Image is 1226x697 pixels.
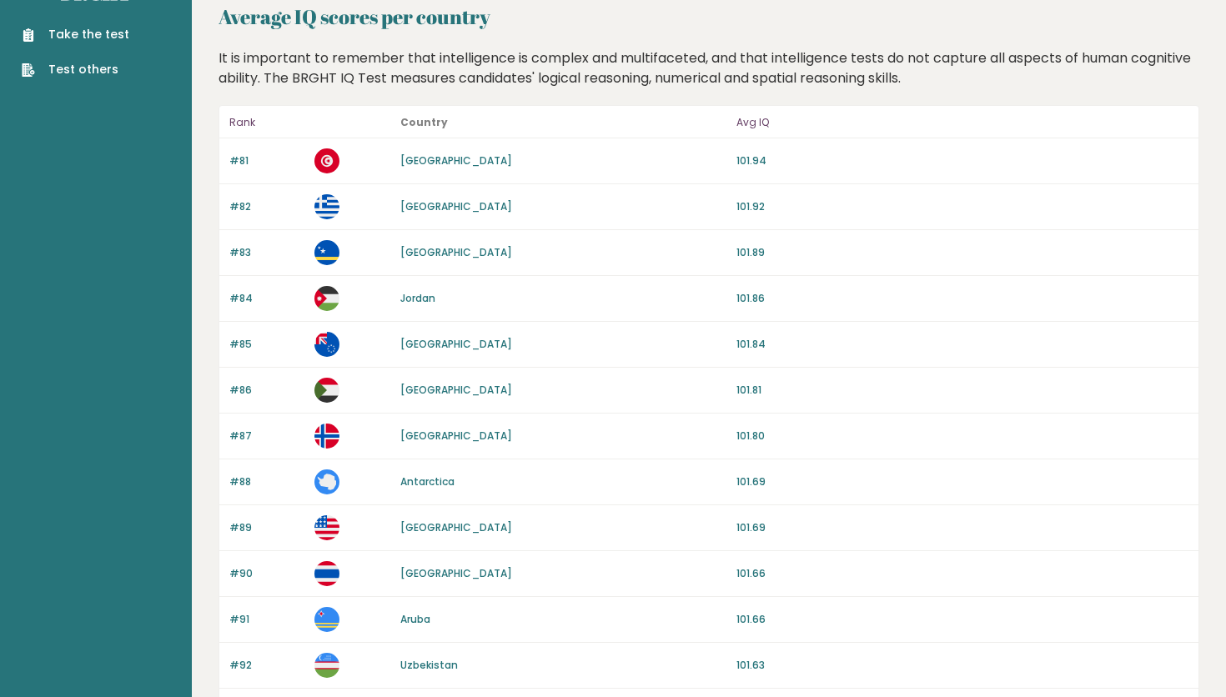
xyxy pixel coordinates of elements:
p: #90 [229,566,304,581]
p: #91 [229,612,304,627]
a: [GEOGRAPHIC_DATA] [400,199,512,213]
p: 101.69 [736,474,1188,489]
a: [GEOGRAPHIC_DATA] [400,383,512,397]
img: tn.svg [314,148,339,173]
a: [GEOGRAPHIC_DATA] [400,520,512,534]
div: It is important to remember that intelligence is complex and multifaceted, and that intelligence ... [213,48,1206,88]
img: bv.svg [314,424,339,449]
p: 101.84 [736,337,1188,352]
a: Jordan [400,291,435,305]
p: 101.94 [736,153,1188,168]
p: 101.66 [736,612,1188,627]
p: #88 [229,474,304,489]
p: #86 [229,383,304,398]
a: Test others [22,61,129,78]
p: 101.81 [736,383,1188,398]
a: Uzbekistan [400,658,458,672]
p: Rank [229,113,304,133]
a: [GEOGRAPHIC_DATA] [400,429,512,443]
img: sd.svg [314,378,339,403]
a: [GEOGRAPHIC_DATA] [400,337,512,351]
p: 101.92 [736,199,1188,214]
a: Take the test [22,26,129,43]
a: Antarctica [400,474,455,489]
img: us.svg [314,515,339,540]
p: 101.86 [736,291,1188,306]
img: aq.svg [314,469,339,494]
p: #81 [229,153,304,168]
p: 101.66 [736,566,1188,581]
b: Country [400,115,448,129]
p: #89 [229,520,304,535]
img: th.svg [314,561,339,586]
img: gr.svg [314,194,339,219]
p: 101.69 [736,520,1188,535]
p: #82 [229,199,304,214]
img: ck.svg [314,332,339,357]
p: Avg IQ [736,113,1188,133]
img: cw.svg [314,240,339,265]
img: uz.svg [314,653,339,678]
p: #83 [229,245,304,260]
p: #87 [229,429,304,444]
h2: Average IQ scores per country [219,2,1199,32]
img: aw.svg [314,607,339,632]
img: jo.svg [314,286,339,311]
a: Aruba [400,612,430,626]
p: #92 [229,658,304,673]
p: 101.80 [736,429,1188,444]
a: [GEOGRAPHIC_DATA] [400,566,512,580]
p: 101.63 [736,658,1188,673]
a: [GEOGRAPHIC_DATA] [400,153,512,168]
p: #85 [229,337,304,352]
p: 101.89 [736,245,1188,260]
p: #84 [229,291,304,306]
a: [GEOGRAPHIC_DATA] [400,245,512,259]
